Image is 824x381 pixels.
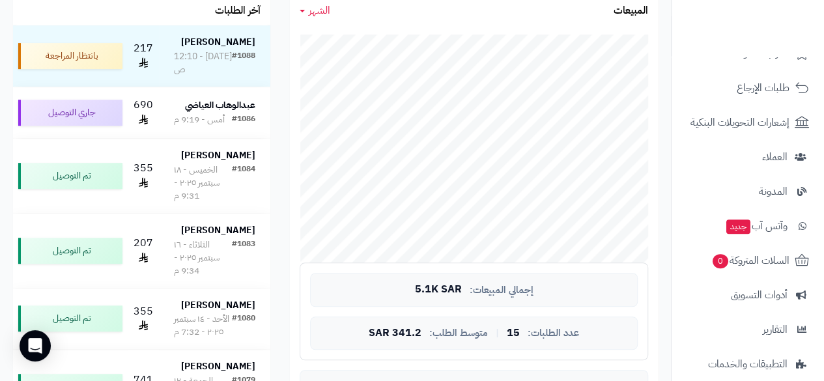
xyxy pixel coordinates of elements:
[128,139,159,213] td: 355
[20,330,51,361] div: Open Intercom Messenger
[128,25,159,87] td: 217
[759,182,788,201] span: المدونة
[725,217,788,235] span: وآتس آب
[711,251,789,270] span: السلات المتروكة
[309,3,330,18] span: الشهر
[429,328,488,339] span: متوسط الطلب:
[232,163,255,203] div: #1084
[174,113,225,126] div: أمس - 9:19 م
[731,286,788,304] span: أدوات التسويق
[614,5,648,17] h3: المبيعات
[679,107,816,138] a: إشعارات التحويلات البنكية
[181,35,255,49] strong: [PERSON_NAME]
[181,223,255,237] strong: [PERSON_NAME]
[726,219,750,234] span: جديد
[679,314,816,345] a: التقارير
[181,360,255,373] strong: [PERSON_NAME]
[18,100,122,126] div: جاري التوصيل
[679,176,816,207] a: المدونة
[181,298,255,312] strong: [PERSON_NAME]
[232,113,255,126] div: #1086
[215,5,261,17] h3: آخر الطلبات
[762,148,788,166] span: العملاء
[679,348,816,380] a: التطبيقات والخدمات
[128,214,159,288] td: 207
[174,238,232,277] div: الثلاثاء - ١٦ سبتمبر ٢٠٢٥ - 9:34 م
[300,3,330,18] a: الشهر
[128,87,159,138] td: 690
[679,279,816,311] a: أدوات التسويق
[737,79,789,97] span: طلبات الإرجاع
[174,313,232,339] div: الأحد - ١٤ سبتمبر ٢٠٢٥ - 7:32 م
[18,43,122,69] div: بانتظار المراجعة
[763,320,788,339] span: التقارير
[528,328,579,339] span: عدد الطلبات:
[18,238,122,264] div: تم التوصيل
[415,284,462,296] span: 5.1K SAR
[679,72,816,104] a: طلبات الإرجاع
[496,328,499,338] span: |
[18,163,122,189] div: تم التوصيل
[232,313,255,339] div: #1080
[679,245,816,276] a: السلات المتروكة0
[18,305,122,332] div: تم التوصيل
[232,238,255,277] div: #1083
[174,50,232,76] div: [DATE] - 12:10 ص
[713,254,728,268] span: 0
[232,50,255,76] div: #1088
[181,148,255,162] strong: [PERSON_NAME]
[369,328,421,339] span: 341.2 SAR
[507,328,520,339] span: 15
[679,141,816,173] a: العملاء
[174,163,232,203] div: الخميس - ١٨ سبتمبر ٢٠٢٥ - 9:31 م
[690,113,789,132] span: إشعارات التحويلات البنكية
[708,355,788,373] span: التطبيقات والخدمات
[185,98,255,112] strong: عبدالوهاب العياضي
[128,289,159,350] td: 355
[470,285,533,296] span: إجمالي المبيعات:
[679,210,816,242] a: وآتس آبجديد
